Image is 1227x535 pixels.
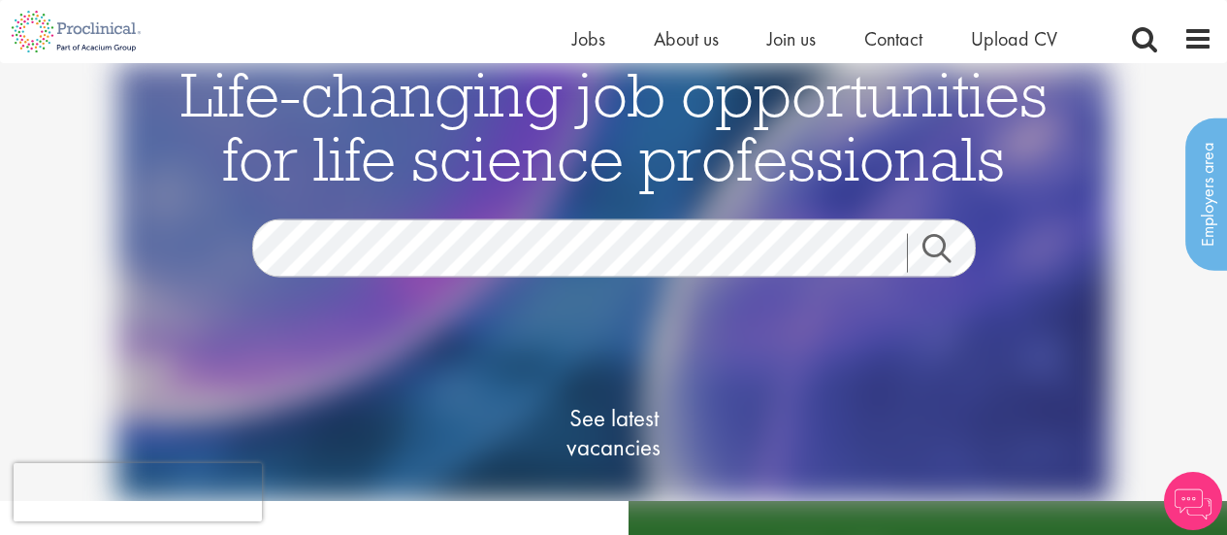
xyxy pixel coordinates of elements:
[572,26,605,51] a: Jobs
[517,404,711,462] span: See latest vacancies
[116,63,1111,501] img: candidate home
[864,26,922,51] a: Contact
[767,26,816,51] a: Join us
[654,26,719,51] a: About us
[14,463,262,521] iframe: reCAPTCHA
[971,26,1057,51] a: Upload CV
[907,234,990,273] a: Job search submit button
[1164,472,1222,530] img: Chatbot
[180,55,1048,197] span: Life-changing job opportunities for life science professionals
